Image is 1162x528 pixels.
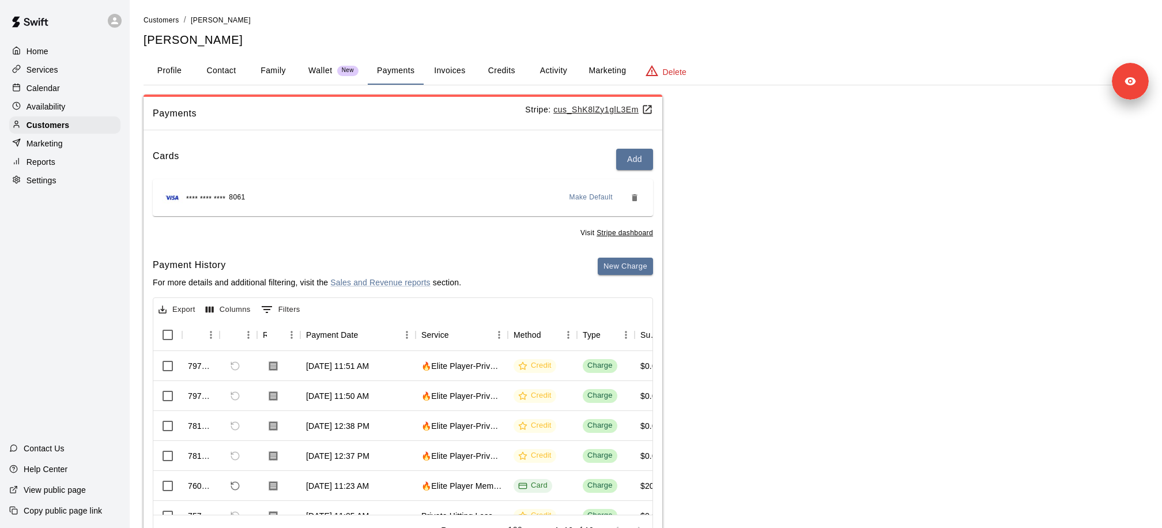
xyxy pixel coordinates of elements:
[153,277,461,288] p: For more details and additional filtering, visit the section.
[306,480,369,492] div: Aug 17, 2025, 11:23 AM
[617,326,635,344] button: Menu
[308,65,333,77] p: Wallet
[640,319,659,351] div: Subtotal
[9,80,120,97] div: Calendar
[306,319,359,351] div: Payment Date
[553,105,653,114] a: cus_ShK8lZy1glL3Em
[153,258,461,273] h6: Payment History
[182,319,220,351] div: Id
[625,188,644,207] button: Remove
[9,116,120,134] a: Customers
[476,57,527,85] button: Credits
[640,360,661,372] div: $0.00
[330,278,430,287] a: Sales and Revenue reports
[188,360,214,372] div: 797370
[587,480,613,491] div: Charge
[449,327,465,343] button: Sort
[9,135,120,152] a: Marketing
[518,390,552,401] div: Credit
[421,420,502,432] div: 🔥Elite Player-Private Sofball Lesson (1 hr.) -w/Coach David Martinez
[9,61,120,78] a: Services
[587,360,613,371] div: Charge
[306,510,369,522] div: Aug 15, 2025, 11:05 AM
[9,172,120,189] div: Settings
[203,301,254,319] button: Select columns
[27,64,58,76] p: Services
[188,390,214,402] div: 797369
[640,450,661,462] div: $0.00
[267,327,283,343] button: Sort
[508,319,577,351] div: Method
[640,510,661,522] div: $0.00
[616,149,653,170] button: Add
[27,175,56,186] p: Settings
[598,258,653,276] button: New Charge
[263,319,267,351] div: Receipt
[597,229,653,237] a: Stripe dashboard
[9,98,120,115] a: Availability
[398,326,416,344] button: Menu
[225,506,245,526] span: Refund payment
[587,390,613,401] div: Charge
[144,57,195,85] button: Profile
[9,43,120,60] a: Home
[9,153,120,171] a: Reports
[306,450,369,462] div: Aug 28, 2025, 12:37 PM
[587,510,613,521] div: Charge
[514,319,541,351] div: Method
[663,66,686,78] p: Delete
[156,301,198,319] button: Export
[640,420,661,432] div: $0.00
[263,446,284,466] button: Download Receipt
[162,192,183,203] img: Credit card brand logo
[225,356,245,376] span: Refund payment
[225,327,242,343] button: Sort
[263,416,284,436] button: Download Receipt
[640,480,670,492] div: $200.00
[27,138,63,149] p: Marketing
[225,386,245,406] span: Refund payment
[188,480,214,492] div: 760301
[527,57,579,85] button: Activity
[144,32,1148,48] h5: [PERSON_NAME]
[587,420,613,431] div: Charge
[368,57,424,85] button: Payments
[518,360,552,371] div: Credit
[144,16,179,24] span: Customers
[560,326,577,344] button: Menu
[421,510,502,522] div: Private Hitting Lesson (1 hr.) - Baseball / Softball w/Coach David Martinez
[184,14,186,26] li: /
[263,356,284,376] button: Download Receipt
[263,476,284,496] button: Download Receipt
[27,156,55,168] p: Reports
[27,101,66,112] p: Availability
[24,463,67,475] p: Help Center
[565,188,618,207] button: Make Default
[421,360,502,372] div: 🔥Elite Player-Private Sofball Lesson (1 hr.) -w/Coach David Martinez
[359,327,375,343] button: Sort
[421,450,502,462] div: 🔥Elite Player-Private Sofball Lesson (1 hr.) -w/Coach David Martinez
[518,480,548,491] div: Card
[144,14,1148,27] nav: breadcrumb
[225,416,245,436] span: Refund payment
[202,326,220,344] button: Menu
[24,443,65,454] p: Contact Us
[306,360,369,372] div: Sep 4, 2025, 11:51 AM
[225,446,245,466] span: Refund payment
[144,15,179,24] a: Customers
[27,46,48,57] p: Home
[229,192,245,203] span: 8061
[491,326,508,344] button: Menu
[220,319,257,351] div: Refund
[577,319,635,351] div: Type
[421,319,449,351] div: Service
[188,420,214,432] div: 781166
[421,390,502,402] div: 🔥Elite Player-Private Sofball Lesson (1 hr.) -w/Coach David Martinez
[541,327,557,343] button: Sort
